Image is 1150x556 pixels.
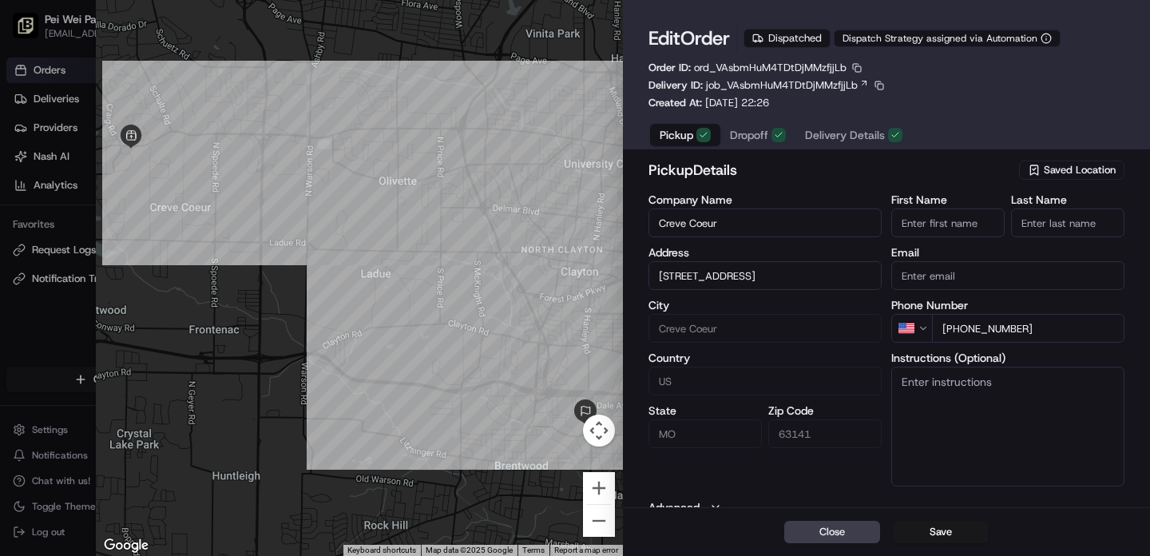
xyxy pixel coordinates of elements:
[554,546,618,554] a: Report a map error
[680,26,730,51] span: Order
[133,248,138,260] span: •
[113,395,193,408] a: Powered byPylon
[648,367,882,395] input: Enter country
[893,521,989,543] button: Save
[100,535,153,556] a: Open this area in Google Maps (opens a new window)
[42,103,264,120] input: Clear
[648,159,1016,181] h2: pickup Details
[648,247,882,258] label: Address
[583,472,615,504] button: Zoom in
[16,232,42,258] img: Brittany Newman
[16,153,45,181] img: 1736555255976-a54dd68f-1ca7-489b-9aae-adbdc363a1c4
[891,352,1124,363] label: Instructions (Optional)
[891,261,1124,290] input: Enter email
[891,247,1124,258] label: Email
[16,16,48,48] img: Nash
[100,535,153,556] img: Google
[648,96,769,110] p: Created At:
[151,357,256,373] span: API Documentation
[705,96,769,109] span: [DATE] 22:26
[843,32,1037,45] span: Dispatch Strategy assigned via Automation
[648,405,762,416] label: State
[1044,163,1116,177] span: Saved Location
[129,351,263,379] a: 💻API Documentation
[648,78,886,93] div: Delivery ID:
[648,194,882,205] label: Company Name
[50,248,129,260] span: [PERSON_NAME]
[1011,208,1124,237] input: Enter last name
[805,127,885,143] span: Delivery Details
[648,261,882,290] input: 11430 Olive Blvd, Creve Coeur, MO 63141, USA
[694,61,847,74] span: ord_VAsbmHuM4TDtDjMMzfjjLb
[891,194,1005,205] label: First Name
[50,291,129,304] span: [PERSON_NAME]
[34,153,62,181] img: 9188753566659_6852d8bf1fb38e338040_72.png
[583,415,615,447] button: Map camera controls
[744,29,831,48] div: Dispatched
[932,314,1124,343] input: Enter phone number
[1019,159,1124,181] button: Saved Location
[706,78,858,93] span: job_VAsbmHuM4TDtDjMMzfjjLb
[248,205,291,224] button: See all
[159,396,193,408] span: Pylon
[347,545,416,556] button: Keyboard shortcuts
[72,153,262,169] div: Start new chat
[648,499,700,515] label: Advanced
[784,521,880,543] button: Close
[648,352,882,363] label: Country
[32,248,45,261] img: 1736555255976-a54dd68f-1ca7-489b-9aae-adbdc363a1c4
[768,419,882,448] input: Enter zip code
[648,61,847,75] p: Order ID:
[891,208,1005,237] input: Enter first name
[72,169,220,181] div: We're available if you need us!
[272,157,291,177] button: Start new chat
[426,546,513,554] span: Map data ©2025 Google
[660,127,693,143] span: Pickup
[648,300,882,311] label: City
[648,208,882,237] input: Enter company name
[16,359,29,371] div: 📗
[10,351,129,379] a: 📗Knowledge Base
[141,291,174,304] span: [DATE]
[891,300,1124,311] label: Phone Number
[141,248,174,260] span: [DATE]
[1011,194,1124,205] label: Last Name
[648,26,730,51] h1: Edit
[583,505,615,537] button: Zoom out
[133,291,138,304] span: •
[768,405,882,416] label: Zip Code
[135,359,148,371] div: 💻
[730,127,768,143] span: Dropoff
[16,276,42,301] img: Masood Aslam
[522,546,545,554] a: Terms (opens in new tab)
[32,357,122,373] span: Knowledge Base
[834,30,1061,47] button: Dispatch Strategy assigned via Automation
[706,78,869,93] a: job_VAsbmHuM4TDtDjMMzfjjLb
[16,208,107,220] div: Past conversations
[32,292,45,304] img: 1736555255976-a54dd68f-1ca7-489b-9aae-adbdc363a1c4
[16,64,291,89] p: Welcome 👋
[648,314,882,343] input: Enter city
[648,419,762,448] input: Enter state
[648,499,1124,515] button: Advanced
